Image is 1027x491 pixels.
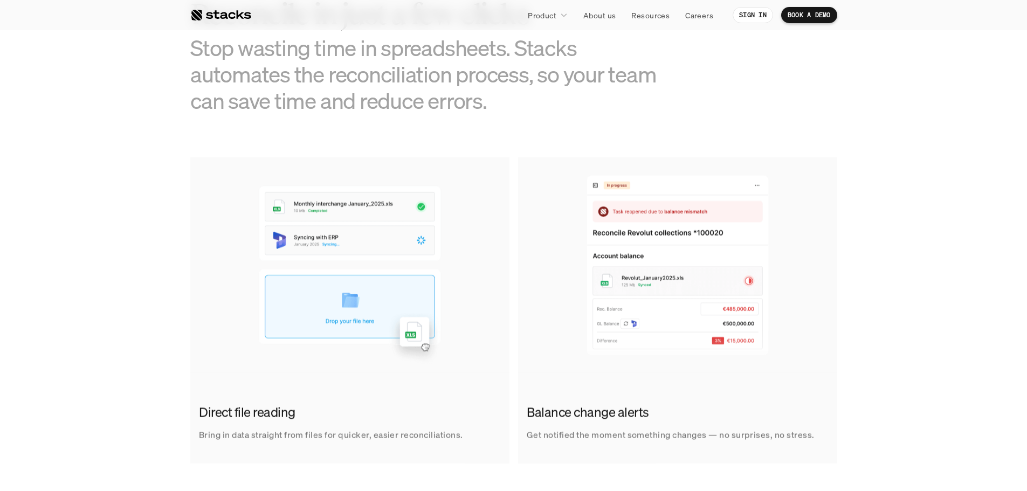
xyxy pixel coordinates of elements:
p: Bring in data straight from files for quicker, easier reconciliations. [199,427,463,442]
a: SIGN IN [733,7,773,23]
h2: Balance change alerts [527,403,823,421]
a: BOOK A DEMO [781,7,837,23]
p: BOOK A DEMO [788,11,831,19]
a: About us [577,5,622,25]
h3: Stop wasting time in spreadsheets. Stacks automates the reconciliation process, so your team can ... [190,34,676,114]
p: Resources [631,10,670,21]
h2: Direct file reading [199,403,495,421]
a: Resources [625,5,676,25]
a: Careers [679,5,720,25]
p: Get notified the moment something changes — no surprises, no stress. [527,427,815,442]
p: SIGN IN [739,11,767,19]
a: Privacy Policy [127,205,175,213]
p: Careers [685,10,713,21]
p: Product [528,10,556,21]
p: About us [583,10,616,21]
